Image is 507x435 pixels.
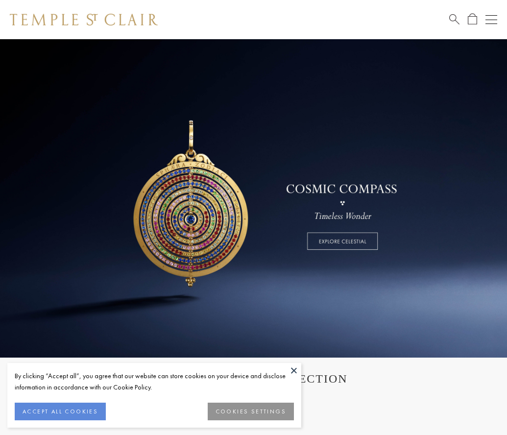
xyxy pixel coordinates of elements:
button: COOKIES SETTINGS [208,403,294,420]
button: Open navigation [485,14,497,25]
a: Open Shopping Bag [468,13,477,25]
button: ACCEPT ALL COOKIES [15,403,106,420]
a: Search [449,13,459,25]
img: Temple St. Clair [10,14,158,25]
div: By clicking “Accept all”, you agree that our website can store cookies on your device and disclos... [15,370,294,393]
